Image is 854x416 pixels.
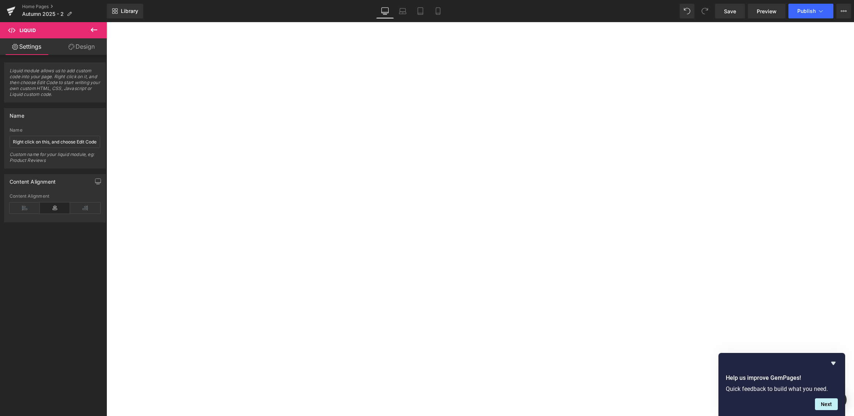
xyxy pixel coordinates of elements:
[10,152,100,168] div: Custom name for your liquid module, eg: Product Reviews
[22,4,107,10] a: Home Pages
[757,7,777,15] span: Preview
[121,8,138,14] span: Library
[680,4,694,18] button: Undo
[20,27,36,33] span: Liquid
[412,4,429,18] a: Tablet
[429,4,447,18] a: Mobile
[829,359,838,368] button: Hide survey
[726,385,838,392] p: Quick feedback to build what you need.
[55,38,108,55] a: Design
[22,11,64,17] span: Autumn 2025 - 2
[724,7,736,15] span: Save
[748,4,785,18] a: Preview
[836,4,851,18] button: More
[788,4,833,18] button: Publish
[726,359,838,410] div: Help us improve GemPages!
[797,8,816,14] span: Publish
[10,68,100,102] span: Liquid module allows us to add custom code into your page. Right click on it, and then choose Edi...
[10,194,100,199] div: Content Alignment
[815,398,838,410] button: Next question
[10,128,100,133] div: Name
[107,4,143,18] a: New Library
[10,108,24,119] div: Name
[697,4,712,18] button: Redo
[726,374,838,382] h2: Help us improve GemPages!
[10,174,56,185] div: Content Alignment
[376,4,394,18] a: Desktop
[394,4,412,18] a: Laptop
